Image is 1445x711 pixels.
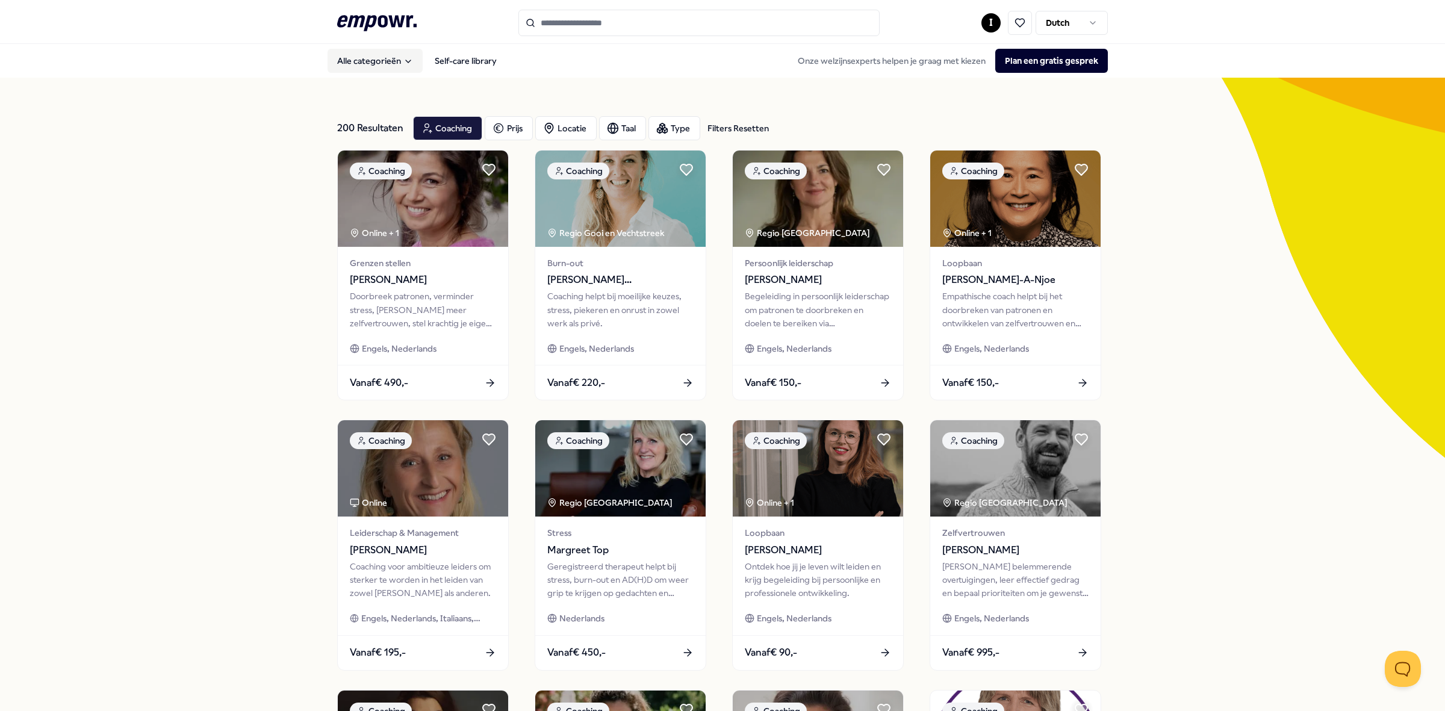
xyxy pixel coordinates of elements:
img: package image [338,420,508,517]
button: Type [648,116,700,140]
a: package imageCoachingOnlineLeiderschap & Management[PERSON_NAME]Coaching voor ambitieuze leiders ... [337,420,509,670]
span: Engels, Nederlands [954,342,1029,355]
div: Empathische coach helpt bij het doorbreken van patronen en ontwikkelen van zelfvertrouwen en inne... [942,290,1089,330]
span: Zelfvertrouwen [942,526,1089,539]
a: package imageCoachingRegio [GEOGRAPHIC_DATA] Persoonlijk leiderschap[PERSON_NAME]Begeleiding in p... [732,150,904,400]
div: Coaching voor ambitieuze leiders om sterker te worden in het leiden van zowel [PERSON_NAME] als a... [350,560,496,600]
span: Leiderschap & Management [350,526,496,539]
a: package imageCoachingOnline + 1Loopbaan[PERSON_NAME]Ontdek hoe jij je leven wilt leiden en krijg ... [732,420,904,670]
img: package image [535,151,706,247]
div: Coaching [547,163,609,179]
img: package image [930,151,1101,247]
button: Coaching [413,116,482,140]
div: Coaching [547,432,609,449]
div: Filters Resetten [707,122,769,135]
button: Prijs [485,116,533,140]
img: package image [733,151,903,247]
div: Coaching [942,163,1004,179]
div: [PERSON_NAME] belemmerende overtuigingen, leer effectief gedrag en bepaal prioriteiten om je gewe... [942,560,1089,600]
div: Coaching [745,432,807,449]
button: Alle categorieën [328,49,423,73]
img: package image [930,420,1101,517]
input: Search for products, categories or subcategories [518,10,880,36]
span: [PERSON_NAME] [942,542,1089,558]
div: Regio [GEOGRAPHIC_DATA] [942,496,1069,509]
img: package image [535,420,706,517]
a: package imageCoachingRegio [GEOGRAPHIC_DATA] StressMargreet TopGeregistreerd therapeut helpt bij ... [535,420,706,670]
span: [PERSON_NAME] [745,542,891,558]
span: Vanaf € 995,- [942,645,999,660]
button: Plan een gratis gesprek [995,49,1108,73]
iframe: Help Scout Beacon - Open [1385,651,1421,687]
span: Vanaf € 90,- [745,645,797,660]
span: Engels, Nederlands [362,342,437,355]
div: 200 Resultaten [337,116,403,140]
a: package imageCoachingRegio Gooi en Vechtstreek Burn-out[PERSON_NAME][GEOGRAPHIC_DATA]Coaching hel... [535,150,706,400]
div: Online + 1 [942,226,992,240]
button: I [981,13,1001,33]
span: Engels, Nederlands [954,612,1029,625]
div: Coaching [350,432,412,449]
a: Self-care library [425,49,506,73]
span: Persoonlijk leiderschap [745,256,891,270]
nav: Main [328,49,506,73]
div: Online + 1 [745,496,794,509]
div: Doorbreek patronen, verminder stress, [PERSON_NAME] meer zelfvertrouwen, stel krachtig je eigen g... [350,290,496,330]
span: [PERSON_NAME][GEOGRAPHIC_DATA] [547,272,694,288]
span: [PERSON_NAME] [350,272,496,288]
span: Engels, Nederlands [559,342,634,355]
span: Grenzen stellen [350,256,496,270]
div: Coaching [745,163,807,179]
button: Taal [599,116,646,140]
span: Vanaf € 150,- [745,375,801,391]
div: Onze welzijnsexperts helpen je graag met kiezen [788,49,1108,73]
div: Coaching [942,432,1004,449]
span: Margreet Top [547,542,694,558]
div: Geregistreerd therapeut helpt bij stress, burn-out en AD(H)D om weer grip te krijgen op gedachten... [547,560,694,600]
span: Engels, Nederlands, Italiaans, Zweeds [361,612,496,625]
span: Engels, Nederlands [757,342,831,355]
span: [PERSON_NAME] [745,272,891,288]
div: Coaching helpt bij moeilijke keuzes, stress, piekeren en onrust in zowel werk als privé. [547,290,694,330]
span: Loopbaan [745,526,891,539]
a: package imageCoachingOnline + 1Grenzen stellen[PERSON_NAME]Doorbreek patronen, verminder stress, ... [337,150,509,400]
div: Ontdek hoe jij je leven wilt leiden en krijg begeleiding bij persoonlijke en professionele ontwik... [745,560,891,600]
div: Regio [GEOGRAPHIC_DATA] [547,496,674,509]
span: Vanaf € 195,- [350,645,406,660]
div: Coaching [350,163,412,179]
div: Begeleiding in persoonlijk leiderschap om patronen te doorbreken en doelen te bereiken via bewust... [745,290,891,330]
span: [PERSON_NAME]-A-Njoe [942,272,1089,288]
span: Nederlands [559,612,604,625]
button: Locatie [535,116,597,140]
span: Vanaf € 490,- [350,375,408,391]
img: package image [338,151,508,247]
div: Regio [GEOGRAPHIC_DATA] [745,226,872,240]
a: package imageCoachingRegio [GEOGRAPHIC_DATA] Zelfvertrouwen[PERSON_NAME][PERSON_NAME] belemmerend... [930,420,1101,670]
div: Online + 1 [350,226,399,240]
span: Vanaf € 220,- [547,375,605,391]
a: package imageCoachingOnline + 1Loopbaan[PERSON_NAME]-A-NjoeEmpathische coach helpt bij het doorbr... [930,150,1101,400]
span: Loopbaan [942,256,1089,270]
span: Vanaf € 450,- [547,645,606,660]
span: Stress [547,526,694,539]
span: Burn-out [547,256,694,270]
img: package image [733,420,903,517]
div: Online [350,496,387,509]
span: Engels, Nederlands [757,612,831,625]
span: [PERSON_NAME] [350,542,496,558]
div: Regio Gooi en Vechtstreek [547,226,666,240]
span: Vanaf € 150,- [942,375,999,391]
